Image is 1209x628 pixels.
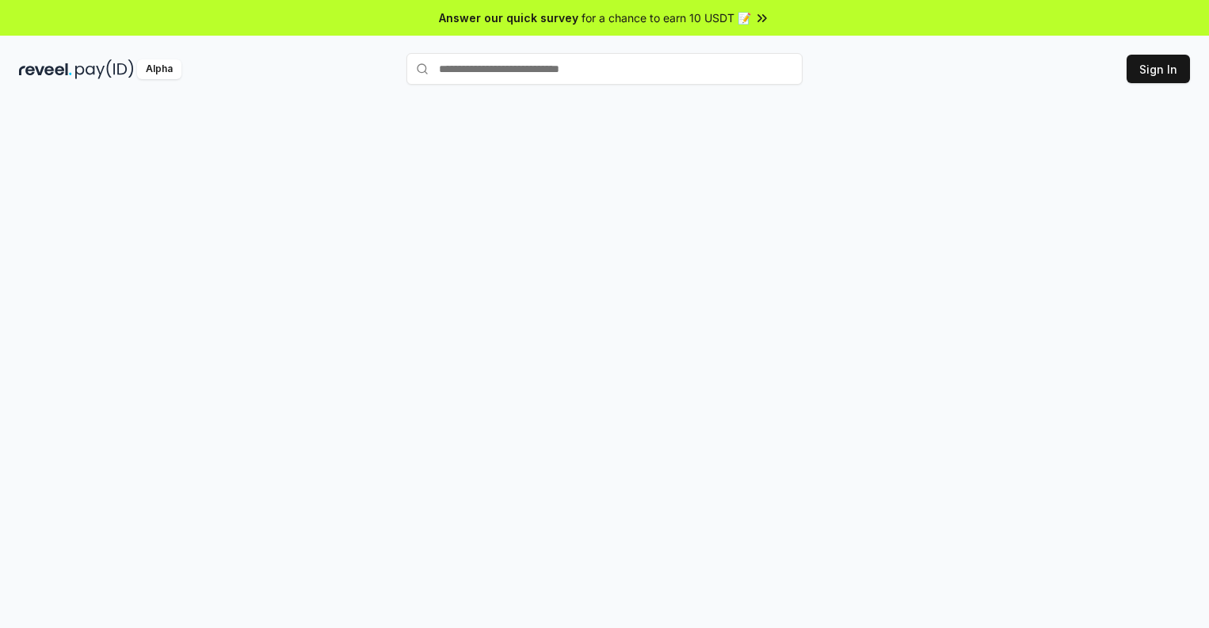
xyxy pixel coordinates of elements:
[19,59,72,79] img: reveel_dark
[582,10,751,26] span: for a chance to earn 10 USDT 📝
[1127,55,1190,83] button: Sign In
[75,59,134,79] img: pay_id
[439,10,578,26] span: Answer our quick survey
[137,59,181,79] div: Alpha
